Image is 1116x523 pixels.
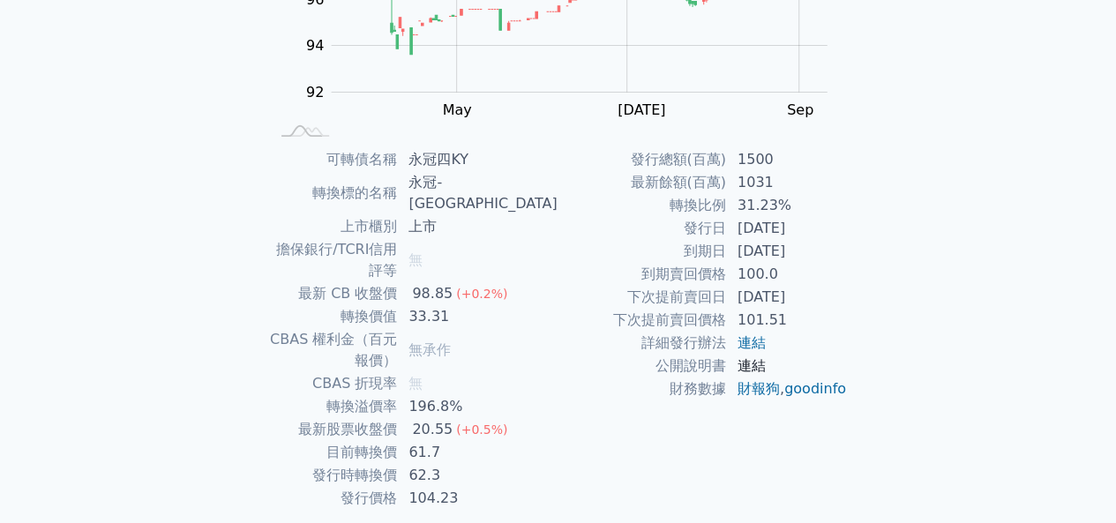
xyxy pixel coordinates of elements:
[269,305,399,328] td: 轉換價值
[408,283,456,304] div: 98.85
[558,148,727,171] td: 發行總額(百萬)
[306,84,324,101] tspan: 92
[456,287,507,301] span: (+0.2%)
[558,217,727,240] td: 發行日
[269,328,399,372] td: CBAS 權利金（百元報價）
[269,215,399,238] td: 上市櫃別
[727,240,848,263] td: [DATE]
[269,487,399,510] td: 發行價格
[398,464,558,487] td: 62.3
[727,377,848,400] td: ,
[306,37,324,54] tspan: 94
[456,422,507,437] span: (+0.5%)
[558,332,727,355] td: 詳細發行辦法
[558,286,727,309] td: 下次提前賣回日
[408,341,451,358] span: 無承作
[398,441,558,464] td: 61.7
[727,194,848,217] td: 31.23%
[558,309,727,332] td: 下次提前賣回價格
[269,418,399,441] td: 最新股票收盤價
[558,194,727,217] td: 轉換比例
[398,215,558,238] td: 上市
[727,217,848,240] td: [DATE]
[408,375,423,392] span: 無
[558,240,727,263] td: 到期日
[618,101,665,118] tspan: [DATE]
[738,380,780,397] a: 財報狗
[727,286,848,309] td: [DATE]
[269,372,399,395] td: CBAS 折現率
[398,171,558,215] td: 永冠-[GEOGRAPHIC_DATA]
[558,377,727,400] td: 財務數據
[408,251,423,268] span: 無
[398,148,558,171] td: 永冠四KY
[398,487,558,510] td: 104.23
[269,282,399,305] td: 最新 CB 收盤價
[269,441,399,464] td: 目前轉換價
[727,263,848,286] td: 100.0
[738,334,766,351] a: 連結
[738,357,766,374] a: 連結
[558,263,727,286] td: 到期賣回價格
[558,171,727,194] td: 最新餘額(百萬)
[787,101,813,118] tspan: Sep
[784,380,846,397] a: goodinfo
[727,171,848,194] td: 1031
[269,464,399,487] td: 發行時轉換價
[269,238,399,282] td: 擔保銀行/TCRI信用評等
[727,309,848,332] td: 101.51
[269,148,399,171] td: 可轉債名稱
[558,355,727,377] td: 公開說明書
[269,395,399,418] td: 轉換溢價率
[269,171,399,215] td: 轉換標的名稱
[398,305,558,328] td: 33.31
[442,101,471,118] tspan: May
[727,148,848,171] td: 1500
[398,395,558,418] td: 196.8%
[408,419,456,440] div: 20.55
